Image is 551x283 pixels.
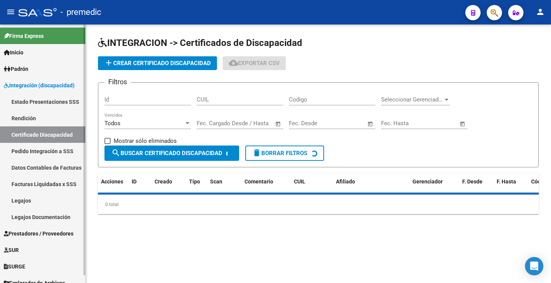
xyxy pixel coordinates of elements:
input: Fecha inicio [197,120,228,127]
span: F. Hasta [497,178,516,185]
datatable-header-cell: Comentario [241,173,280,190]
span: Scan [210,178,222,185]
datatable-header-cell: CUIL [291,173,333,190]
span: SURGE [4,262,25,271]
input: Fecha fin [419,120,456,127]
datatable-header-cell: F. Hasta [494,173,528,190]
datatable-header-cell: Creado [152,173,186,190]
datatable-header-cell: Afiliado [333,173,409,190]
button: Crear Certificado Discapacidad [98,56,217,70]
span: Comentario [245,178,273,185]
span: Padrón [4,65,28,73]
span: Código [531,178,548,185]
datatable-header-cell: F. Desde [459,173,494,190]
span: Buscar Certificado Discapacidad [111,150,222,157]
div: Open Intercom Messenger [525,257,543,275]
span: Creado [155,178,172,185]
mat-icon: add [104,58,113,67]
input: Fecha inicio [381,120,412,127]
button: Buscar Certificado Discapacidad [104,146,239,161]
span: SUR [4,246,19,254]
span: Gerenciador [412,178,443,185]
button: Open calendar [366,119,375,128]
div: 0 total [98,195,539,214]
span: Seleccionar Gerenciador [381,96,443,103]
span: Crear Certificado Discapacidad [104,60,211,67]
span: Prestadores / Proveedores [4,229,73,238]
button: Exportar CSV [223,56,286,70]
span: Tipo [189,178,200,185]
input: Fecha inicio [289,120,320,127]
span: Mostrar sólo eliminados [114,136,177,146]
span: Todos [104,120,121,127]
input: Fecha fin [327,120,364,127]
span: Afiliado [336,178,355,185]
input: Fecha fin [235,120,272,127]
span: Exportar CSV [229,60,280,67]
span: Inicio [4,48,23,57]
mat-icon: person [536,7,545,16]
datatable-header-cell: Acciones [98,173,129,190]
button: Borrar Filtros [245,146,324,161]
span: Integración (discapacidad) [4,81,75,90]
datatable-header-cell: Tipo [186,173,207,190]
datatable-header-cell: Gerenciador [409,173,459,190]
span: CUIL [294,178,305,185]
mat-icon: search [111,148,121,157]
span: Borrar Filtros [252,150,307,157]
button: Open calendar [458,119,467,128]
span: Firma Express [4,32,44,40]
datatable-header-cell: Scan [207,173,241,190]
mat-icon: cloud_download [229,58,238,67]
mat-icon: menu [6,7,15,16]
datatable-header-cell: ID [129,173,152,190]
button: Open calendar [274,119,283,128]
span: INTEGRACION -> Certificados de Discapacidad [98,38,302,48]
span: - premedic [60,4,101,21]
mat-icon: delete [252,148,261,157]
h3: Filtros [104,77,131,87]
span: Acciones [101,178,123,185]
span: F. Desde [462,178,483,185]
span: ID [132,178,137,185]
